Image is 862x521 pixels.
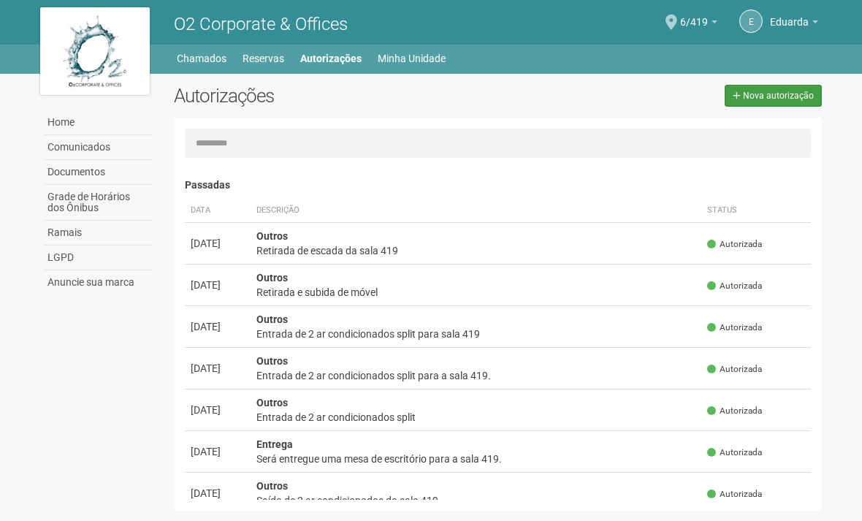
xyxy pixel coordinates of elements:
th: Status [701,199,811,223]
a: Home [44,110,152,135]
span: Autorizada [707,322,762,334]
a: E [739,9,763,33]
div: Entrada de 2 ar condicionados split para sala 419 [256,327,695,341]
span: O2 Corporate & Offices [174,14,348,34]
h2: Autorizações [174,85,487,107]
strong: Outros [256,230,288,242]
div: [DATE] [191,319,245,334]
span: Autorizada [707,363,762,376]
div: Retirada e subida de móvel [256,285,695,300]
span: Nova autorização [743,91,814,101]
div: Retirada de escada da sala 419 [256,243,695,258]
div: Entrada de 2 ar condicionados split [256,410,695,425]
div: Será entregue uma mesa de escritório para a sala 419. [256,452,695,466]
div: [DATE] [191,403,245,417]
a: Ramais [44,221,152,246]
a: Anuncie sua marca [44,270,152,294]
a: Nova autorização [725,85,822,107]
div: [DATE] [191,361,245,376]
strong: Outros [256,313,288,325]
div: Entrada de 2 ar condicionados split para a sala 419. [256,368,695,383]
strong: Outros [256,397,288,408]
strong: Entrega [256,438,293,450]
a: Minha Unidade [378,48,446,69]
strong: Outros [256,272,288,284]
span: Eduarda [770,2,809,28]
strong: Outros [256,480,288,492]
a: Autorizações [300,48,362,69]
a: 6/419 [680,18,717,30]
span: Autorizada [707,446,762,459]
a: Grade de Horários dos Ônibus [44,185,152,221]
strong: Outros [256,355,288,367]
span: Autorizada [707,488,762,501]
a: Eduarda [770,18,818,30]
div: Saída de 2 ar condicionados da sala 419. [256,493,695,508]
a: Reservas [243,48,284,69]
span: Autorizada [707,405,762,417]
span: Autorizada [707,238,762,251]
h4: Passadas [185,180,811,191]
span: Autorizada [707,280,762,292]
div: [DATE] [191,278,245,292]
th: Data [185,199,251,223]
th: Descrição [251,199,701,223]
span: 6/419 [680,2,708,28]
div: [DATE] [191,236,245,251]
div: [DATE] [191,444,245,459]
img: logo.jpg [40,7,150,95]
a: Documentos [44,160,152,185]
a: LGPD [44,246,152,270]
a: Comunicados [44,135,152,160]
a: Chamados [177,48,226,69]
div: [DATE] [191,486,245,501]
